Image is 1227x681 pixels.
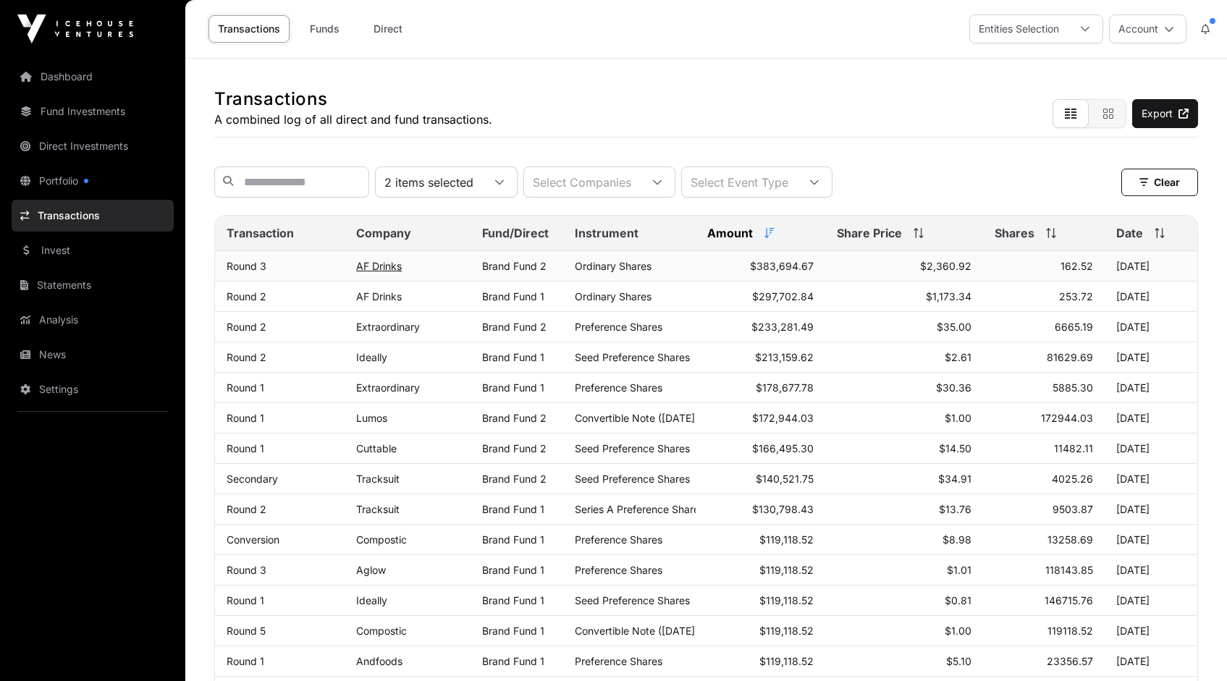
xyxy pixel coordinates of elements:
[482,564,544,576] a: Brand Fund 1
[696,525,825,555] td: $119,118.52
[295,15,353,43] a: Funds
[575,442,690,454] span: Seed Preference Shares
[12,304,174,336] a: Analysis
[696,312,825,342] td: $233,281.49
[696,282,825,312] td: $297,702.84
[1105,342,1197,373] td: [DATE]
[227,224,294,242] span: Transaction
[227,260,266,272] a: Round 3
[12,130,174,162] a: Direct Investments
[359,15,417,43] a: Direct
[945,594,971,606] span: $0.81
[1045,594,1093,606] span: 146715.76
[227,442,264,454] a: Round 1
[356,442,397,454] a: Cuttable
[995,224,1034,242] span: Shares
[575,594,690,606] span: Seed Preference Shares
[943,533,971,546] span: $8.98
[227,351,266,363] a: Round 2
[356,381,420,394] a: Extraordinary
[227,655,264,667] a: Round 1
[356,473,400,485] a: Tracksuit
[945,351,971,363] span: $2.61
[1047,655,1093,667] span: 23356.57
[482,381,544,394] a: Brand Fund 1
[482,290,544,303] a: Brand Fund 1
[1109,14,1186,43] button: Account
[214,88,492,111] h1: Transactions
[1105,251,1197,282] td: [DATE]
[356,503,400,515] a: Tracksuit
[356,533,407,546] a: Compostic
[482,224,549,242] span: Fund/Direct
[1047,351,1093,363] span: 81629.69
[575,351,690,363] span: Seed Preference Shares
[482,594,544,606] a: Brand Fund 1
[1121,169,1198,196] button: Clear
[1047,625,1093,637] span: 119118.52
[1047,533,1093,546] span: 13258.69
[696,433,825,464] td: $166,495.30
[575,381,662,394] span: Preference Shares
[12,373,174,405] a: Settings
[696,373,825,403] td: $178,677.78
[12,200,174,232] a: Transactions
[12,339,174,371] a: News
[1053,503,1093,515] span: 9503.87
[356,351,387,363] a: Ideally
[17,14,133,43] img: Icehouse Ventures Logo
[482,655,544,667] a: Brand Fund 1
[208,15,290,43] a: Transactions
[1155,612,1227,681] div: Chat Widget
[227,533,279,546] a: Conversion
[939,442,971,454] span: $14.50
[227,290,266,303] a: Round 2
[575,260,652,272] span: Ordinary Shares
[1105,282,1197,312] td: [DATE]
[12,269,174,301] a: Statements
[482,533,544,546] a: Brand Fund 1
[1105,373,1197,403] td: [DATE]
[12,165,174,197] a: Portfolio
[356,625,407,637] a: Compostic
[696,494,825,525] td: $130,798.43
[696,464,825,494] td: $140,521.75
[707,224,753,242] span: Amount
[575,473,690,485] span: Seed Preference Shares
[696,555,825,585] td: $119,118.52
[1059,290,1093,303] span: 253.72
[482,351,544,363] a: Brand Fund 1
[682,167,797,197] div: Select Event Type
[947,564,971,576] span: $1.01
[575,625,699,637] span: Convertible Note ([DATE])
[1053,381,1093,394] span: 5885.30
[1054,442,1093,454] span: 11482.11
[1116,224,1143,242] span: Date
[937,321,971,333] span: $35.00
[1105,312,1197,342] td: [DATE]
[482,260,547,272] a: Brand Fund 2
[696,251,825,282] td: $383,694.67
[227,503,266,515] a: Round 2
[227,564,266,576] a: Round 3
[1105,464,1197,494] td: [DATE]
[1061,260,1093,272] span: 162.52
[575,533,662,546] span: Preference Shares
[970,15,1068,43] div: Entities Selection
[1105,616,1197,646] td: [DATE]
[356,260,402,272] a: AF Drinks
[575,412,699,424] span: Convertible Note ([DATE])
[356,224,411,242] span: Company
[938,473,971,485] span: $34.91
[936,381,971,394] span: $30.36
[356,321,420,333] a: Extraordinary
[1105,403,1197,433] td: [DATE]
[696,585,825,616] td: $119,118.52
[356,594,387,606] a: Ideally
[575,655,662,667] span: Preference Shares
[837,224,902,242] span: Share Price
[575,290,652,303] span: Ordinary Shares
[945,412,971,424] span: $1.00
[1055,321,1093,333] span: 6665.19
[575,321,662,333] span: Preference Shares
